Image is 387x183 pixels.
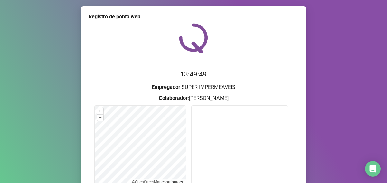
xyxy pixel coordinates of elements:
h3: : SUPER IMPERMEAVEIS [89,83,298,92]
time: 13:49:49 [180,70,207,78]
img: QRPoint [179,23,208,53]
strong: Empregador [152,84,180,90]
button: + [97,108,103,114]
button: – [97,115,103,121]
div: Open Intercom Messenger [365,161,381,177]
div: Registro de ponto web [89,13,298,21]
strong: Colaborador [159,95,188,101]
h3: : [PERSON_NAME] [89,94,298,103]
